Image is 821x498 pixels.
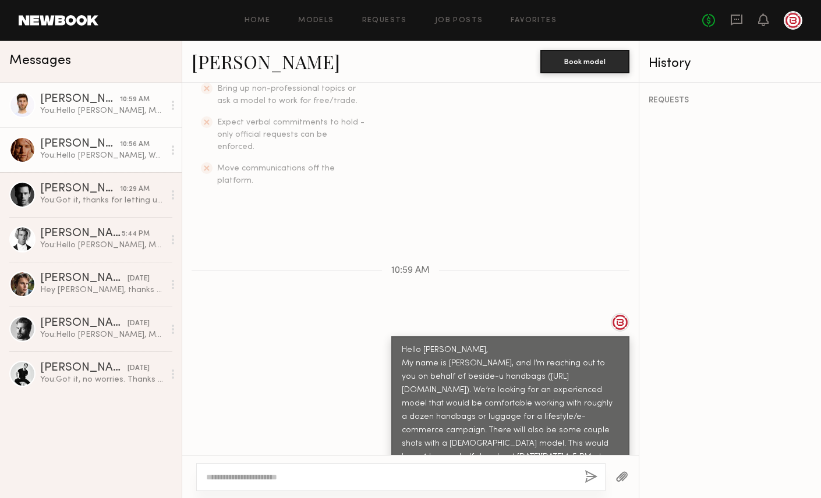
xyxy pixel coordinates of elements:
[511,17,557,24] a: Favorites
[40,273,128,284] div: [PERSON_NAME]
[40,183,120,195] div: [PERSON_NAME]
[435,17,483,24] a: Job Posts
[40,150,164,161] div: You: Hello [PERSON_NAME], We can work with your $150/hr rate, so for 4 hours, $600. If that works...
[120,184,150,195] div: 10:29 AM
[128,273,150,284] div: [DATE]
[362,17,407,24] a: Requests
[40,318,128,329] div: [PERSON_NAME]
[245,17,271,24] a: Home
[40,105,164,116] div: You: Hello [PERSON_NAME], My name is [PERSON_NAME], and I’m reaching out to you on behalf of besi...
[40,94,120,105] div: [PERSON_NAME]
[40,284,164,296] div: Hey [PERSON_NAME], thanks for reaching out! My rate for a half day is 1K. If that works for you p...
[649,57,812,70] div: History
[128,318,150,329] div: [DATE]
[298,17,334,24] a: Models
[217,119,365,151] span: Expect verbal commitments to hold - only official requests can be enforced.
[128,363,150,374] div: [DATE]
[40,228,122,240] div: [PERSON_NAME]
[40,329,164,340] div: You: Hello [PERSON_NAME], My name is [PERSON_NAME], and I’m reaching out to you on behalf of besi...
[40,374,164,385] div: You: Got it, no worries. Thanks for letting us know.
[217,85,358,105] span: Bring up non-professional topics or ask a model to work for free/trade.
[192,49,340,74] a: [PERSON_NAME]
[120,139,150,150] div: 10:56 AM
[40,138,120,150] div: [PERSON_NAME]
[40,240,164,251] div: You: Hello [PERSON_NAME], My name is [PERSON_NAME], and I’m reaching out to you on behalf of besi...
[40,362,128,374] div: [PERSON_NAME]
[120,94,150,105] div: 10:59 AM
[40,195,164,206] div: You: Got it, thanks for letting us know
[649,97,812,105] div: REQUESTS
[217,165,335,184] span: Move communications off the platform.
[540,50,629,73] button: Book model
[122,229,150,240] div: 5:44 PM
[391,266,430,276] span: 10:59 AM
[540,56,629,66] a: Book model
[9,54,71,67] span: Messages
